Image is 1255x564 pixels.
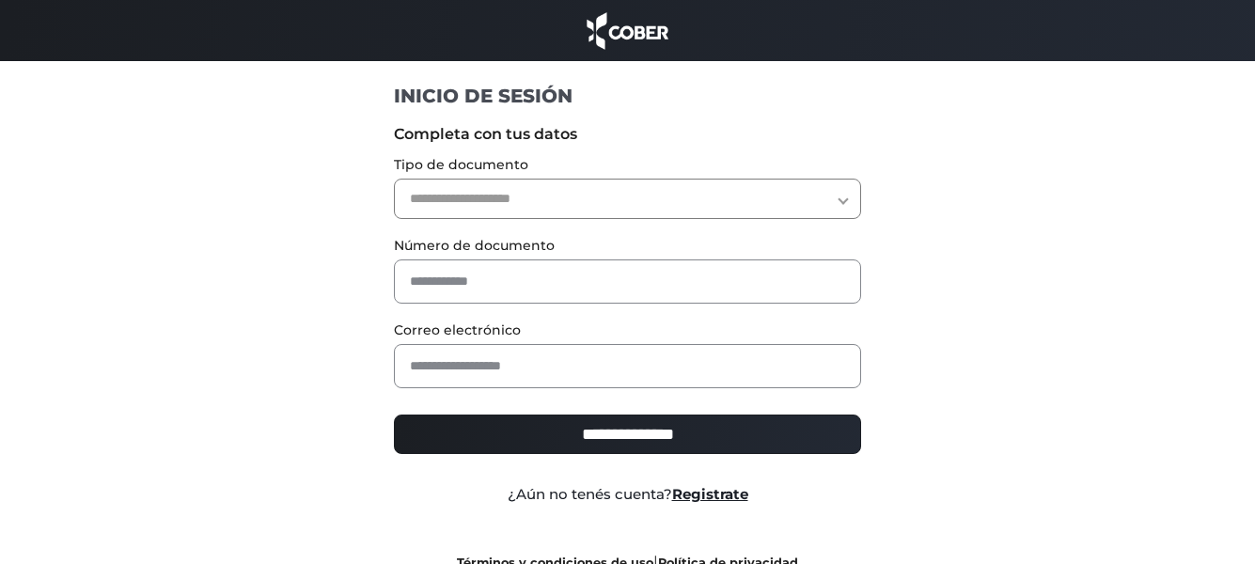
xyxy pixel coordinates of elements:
[394,321,861,340] label: Correo electrónico
[394,236,861,256] label: Número de documento
[380,484,875,506] div: ¿Aún no tenés cuenta?
[394,123,861,146] label: Completa con tus datos
[672,485,748,503] a: Registrate
[394,155,861,175] label: Tipo de documento
[394,84,861,108] h1: INICIO DE SESIÓN
[582,9,674,52] img: cober_marca.png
